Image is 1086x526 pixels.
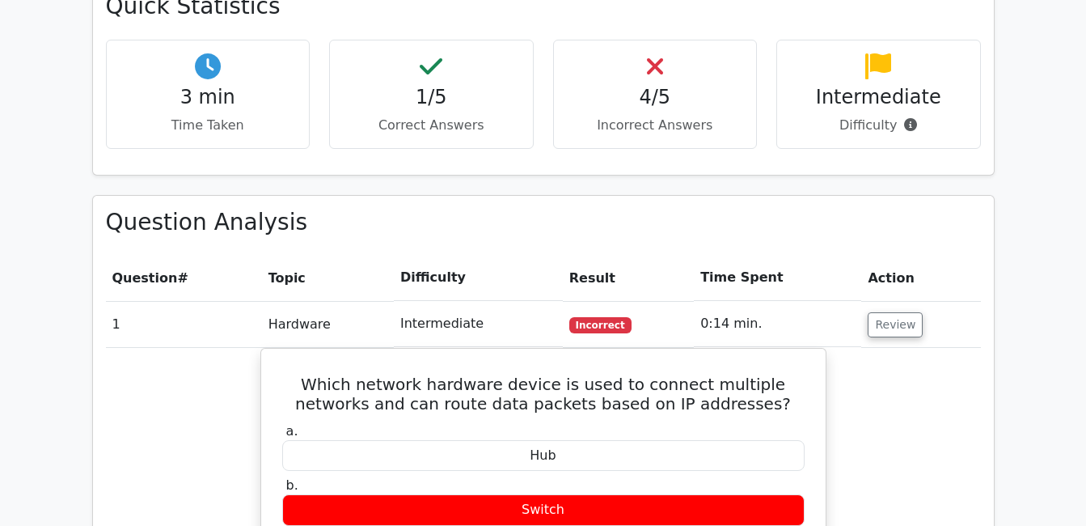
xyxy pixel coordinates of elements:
div: Hub [282,440,805,472]
h5: Which network hardware device is used to connect multiple networks and can route data packets bas... [281,375,806,414]
h4: 4/5 [567,86,744,109]
p: Difficulty [790,116,967,135]
p: Correct Answers [343,116,520,135]
td: Hardware [262,301,394,347]
button: Review [868,312,923,337]
span: a. [286,423,298,439]
td: 1 [106,301,262,347]
h4: 3 min [120,86,297,109]
h3: Question Analysis [106,209,981,236]
span: Incorrect [569,317,632,333]
span: Question [112,270,178,286]
div: Switch [282,494,805,526]
h4: Intermediate [790,86,967,109]
th: Difficulty [394,255,563,301]
th: Action [861,255,980,301]
td: 0:14 min. [694,301,861,347]
th: # [106,255,262,301]
p: Incorrect Answers [567,116,744,135]
h4: 1/5 [343,86,520,109]
th: Topic [262,255,394,301]
td: Intermediate [394,301,563,347]
p: Time Taken [120,116,297,135]
th: Time Spent [694,255,861,301]
th: Result [563,255,694,301]
span: b. [286,477,298,493]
